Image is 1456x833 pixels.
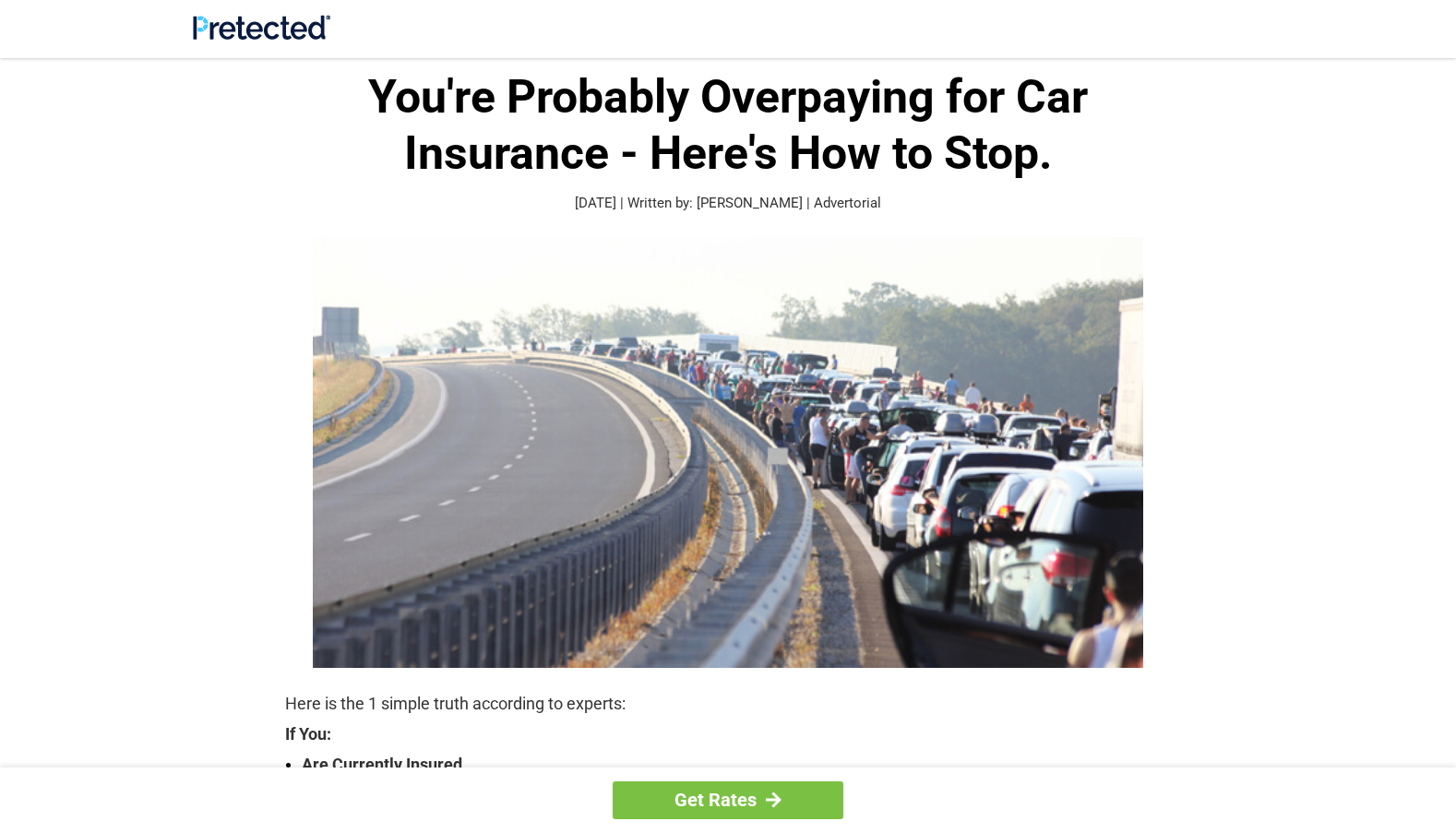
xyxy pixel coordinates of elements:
a: Site Logo [193,26,330,43]
a: Get Rates [613,781,843,819]
strong: Are Currently Insured [302,752,1171,778]
img: Site Logo [193,15,330,40]
h1: You're Probably Overpaying for Car Insurance - Here's How to Stop. [285,69,1171,182]
p: [DATE] | Written by: [PERSON_NAME] | Advertorial [285,193,1171,214]
p: Here is the 1 simple truth according to experts: [285,691,1171,717]
strong: If You: [285,726,1171,743]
